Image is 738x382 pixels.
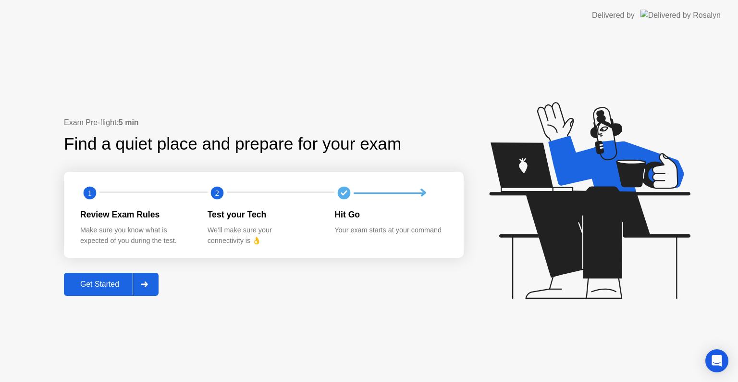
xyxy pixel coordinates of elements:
[640,10,721,21] img: Delivered by Rosalyn
[208,208,320,221] div: Test your Tech
[80,225,192,246] div: Make sure you know what is expected of you during the test.
[119,118,139,127] b: 5 min
[334,225,446,236] div: Your exam starts at your command
[334,208,446,221] div: Hit Go
[208,225,320,246] div: We’ll make sure your connectivity is 👌
[64,273,159,296] button: Get Started
[705,349,728,372] div: Open Intercom Messenger
[64,117,464,128] div: Exam Pre-flight:
[64,131,403,157] div: Find a quiet place and prepare for your exam
[215,189,219,198] text: 2
[88,189,92,198] text: 1
[67,280,133,289] div: Get Started
[592,10,635,21] div: Delivered by
[80,208,192,221] div: Review Exam Rules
